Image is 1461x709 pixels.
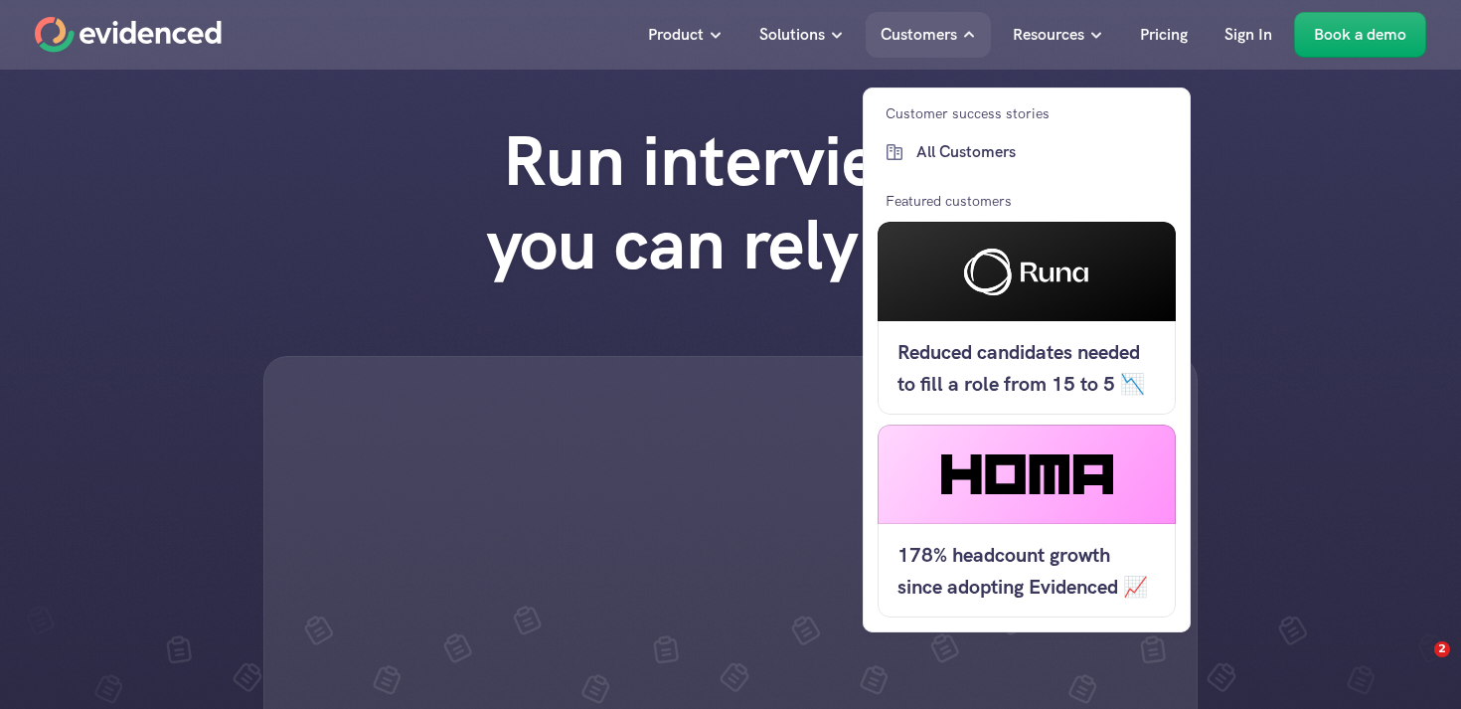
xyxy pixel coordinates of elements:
[886,102,1050,124] p: Customer success stories
[1125,12,1203,58] a: Pricing
[35,17,222,53] a: Home
[878,425,1176,618] a: 178% headcount growth since adopting Evidenced 📈
[1210,12,1287,58] a: Sign In
[1224,22,1272,48] p: Sign In
[1393,641,1441,689] iframe: Intercom live chat
[1013,22,1084,48] p: Resources
[1294,12,1426,58] a: Book a demo
[897,539,1156,603] h5: 178% headcount growth since adopting Evidenced 📈
[447,119,1014,286] h1: Run interviews you can rely on.
[648,22,704,48] p: Product
[1434,641,1450,657] span: 2
[878,222,1176,415] a: Reduced candidates needed to fill a role from 15 to 5 📉
[881,22,957,48] p: Customers
[759,22,825,48] p: Solutions
[916,139,1171,165] p: All Customers
[1314,22,1406,48] p: Book a demo
[897,336,1156,400] h5: Reduced candidates needed to fill a role from 15 to 5 📉
[878,134,1176,170] a: All Customers
[886,190,1012,212] p: Featured customers
[1140,22,1188,48] p: Pricing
